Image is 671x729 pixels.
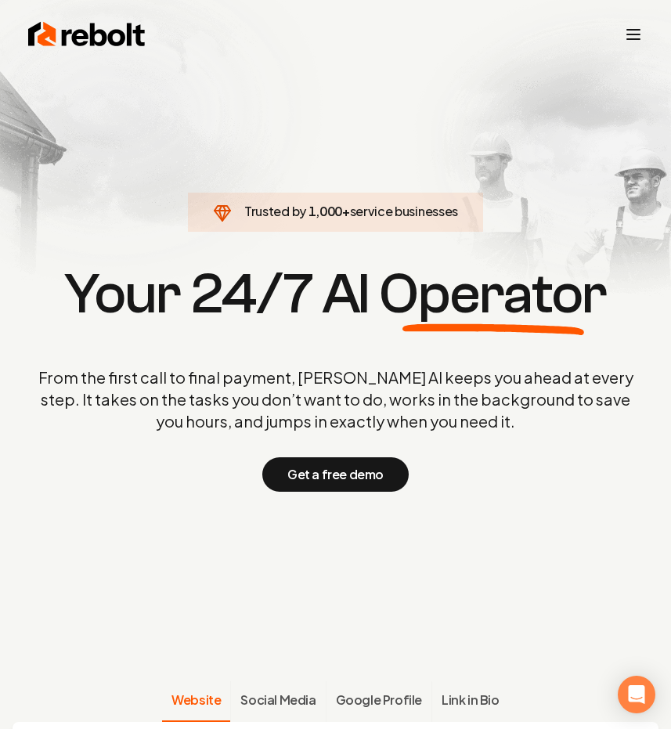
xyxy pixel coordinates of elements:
span: + [342,203,350,219]
button: Website [162,681,230,722]
div: Open Intercom Messenger [618,676,655,713]
span: Link in Bio [442,691,500,709]
span: Google Profile [336,691,422,709]
span: service businesses [350,203,458,219]
button: Social Media [230,681,325,722]
button: Toggle mobile menu [624,25,643,44]
button: Link in Bio [431,681,509,722]
span: Trusted by [244,203,306,219]
span: 1,000 [308,202,342,221]
img: Rebolt Logo [28,19,146,50]
span: Website [171,691,221,709]
button: Google Profile [326,681,431,722]
button: Get a free demo [262,457,409,492]
p: From the first call to final payment, [PERSON_NAME] AI keeps you ahead at every step. It takes on... [38,366,633,432]
span: Social Media [240,691,316,709]
h1: Your 24/7 AI [64,266,607,323]
span: Operator [379,266,606,323]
